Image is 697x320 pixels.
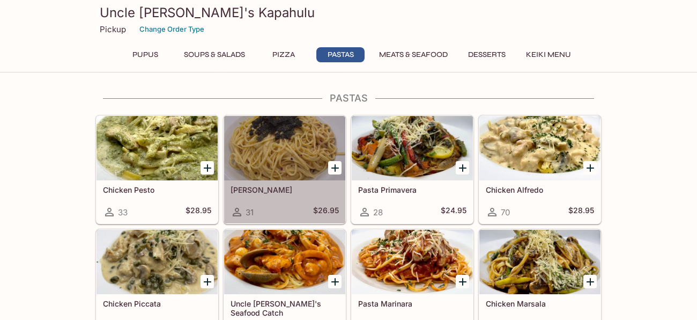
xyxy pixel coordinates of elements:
button: Add Chicken Marsala [583,275,597,288]
a: [PERSON_NAME]31$26.95 [224,115,346,224]
h3: Uncle [PERSON_NAME]'s Kapahulu [100,4,597,21]
button: Soups & Salads [178,47,251,62]
h5: $26.95 [313,206,339,219]
div: Chicken Pesto [97,116,218,180]
div: Tarako Pasta [224,116,345,180]
h5: Chicken Alfredo [486,185,594,194]
button: Add Uncle Bo's Seafood Catch [328,275,342,288]
h5: Chicken Marsala [486,299,594,308]
button: Pupus [121,47,169,62]
h5: Chicken Pesto [103,185,211,194]
div: Chicken Marsala [479,230,600,294]
span: 31 [246,207,254,217]
div: Chicken Piccata [97,230,218,294]
button: Desserts [462,47,511,62]
button: Add Chicken Alfredo [583,161,597,174]
span: 33 [118,207,128,217]
div: Chicken Alfredo [479,116,600,180]
button: Add Chicken Piccata [201,275,214,288]
button: Pizza [259,47,308,62]
span: 28 [373,207,383,217]
div: Pasta Marinara [352,230,473,294]
h4: Pastas [95,92,602,104]
button: Add Pasta Primavera [456,161,469,174]
div: Uncle Bo's Seafood Catch [224,230,345,294]
a: Chicken Pesto33$28.95 [96,115,218,224]
h5: [PERSON_NAME] [231,185,339,194]
button: Keiki Menu [520,47,577,62]
button: Meats & Seafood [373,47,454,62]
a: Chicken Alfredo70$28.95 [479,115,601,224]
h5: $24.95 [441,206,466,219]
a: Pasta Primavera28$24.95 [351,115,473,224]
h5: Pasta Primavera [358,185,466,194]
h5: $28.95 [186,206,211,219]
button: Add Chicken Pesto [201,161,214,174]
h5: $28.95 [568,206,594,219]
h5: Pasta Marinara [358,299,466,308]
button: Pastas [316,47,365,62]
button: Change Order Type [135,21,209,38]
div: Pasta Primavera [352,116,473,180]
span: 70 [501,207,510,217]
h5: Chicken Piccata [103,299,211,308]
button: Add Pasta Marinara [456,275,469,288]
h5: Uncle [PERSON_NAME]'s Seafood Catch [231,299,339,317]
button: Add Tarako Pasta [328,161,342,174]
p: Pickup [100,24,126,34]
